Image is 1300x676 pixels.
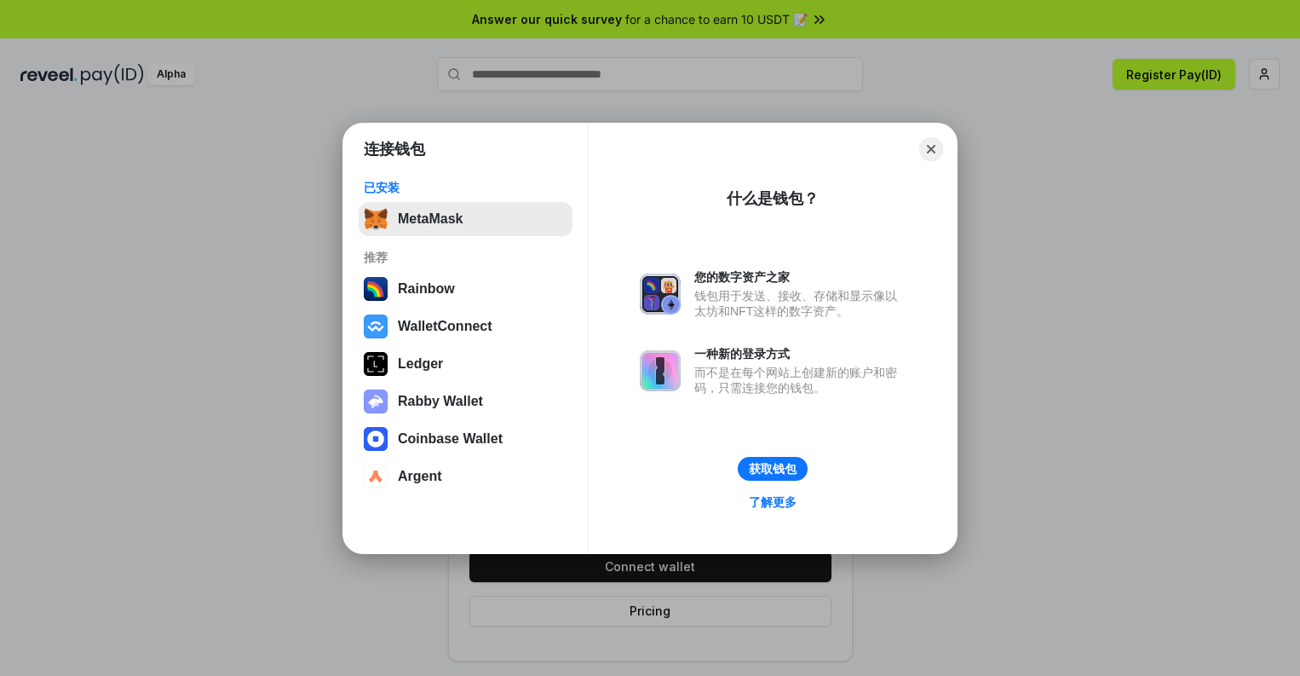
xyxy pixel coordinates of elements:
div: Ledger [398,356,443,372]
div: Rabby Wallet [398,394,483,409]
img: svg+xml,%3Csvg%20xmlns%3D%22http%3A%2F%2Fwww.w3.org%2F2000%2Fsvg%22%20fill%3D%22none%22%20viewBox... [640,350,681,391]
div: Argent [398,469,442,484]
div: 了解更多 [749,494,797,510]
h1: 连接钱包 [364,139,425,159]
img: svg+xml,%3Csvg%20width%3D%22120%22%20height%3D%22120%22%20viewBox%3D%220%200%20120%20120%22%20fil... [364,277,388,301]
button: WalletConnect [359,309,572,344]
div: 一种新的登录方式 [694,346,906,361]
div: 什么是钱包？ [727,188,819,209]
div: Coinbase Wallet [398,431,503,447]
button: Rabby Wallet [359,384,572,419]
button: MetaMask [359,202,572,236]
img: svg+xml,%3Csvg%20xmlns%3D%22http%3A%2F%2Fwww.w3.org%2F2000%2Fsvg%22%20width%3D%2228%22%20height%3... [364,352,388,376]
img: svg+xml,%3Csvg%20width%3D%2228%22%20height%3D%2228%22%20viewBox%3D%220%200%2028%2028%22%20fill%3D... [364,315,388,338]
img: svg+xml,%3Csvg%20width%3D%2228%22%20height%3D%2228%22%20viewBox%3D%220%200%2028%2028%22%20fill%3D... [364,465,388,488]
img: svg+xml,%3Csvg%20width%3D%2228%22%20height%3D%2228%22%20viewBox%3D%220%200%2028%2028%22%20fill%3D... [364,427,388,451]
button: Argent [359,459,572,494]
button: 获取钱包 [738,457,808,481]
div: 获取钱包 [749,461,797,477]
div: 已安装 [364,180,567,195]
button: Ledger [359,347,572,381]
div: WalletConnect [398,319,492,334]
div: MetaMask [398,211,463,227]
button: Rainbow [359,272,572,306]
button: Close [919,137,943,161]
img: svg+xml,%3Csvg%20fill%3D%22none%22%20height%3D%2233%22%20viewBox%3D%220%200%2035%2033%22%20width%... [364,207,388,231]
div: 您的数字资产之家 [694,269,906,285]
img: svg+xml,%3Csvg%20xmlns%3D%22http%3A%2F%2Fwww.w3.org%2F2000%2Fsvg%22%20fill%3D%22none%22%20viewBox... [640,274,681,315]
div: 钱包用于发送、接收、存储和显示像以太坊和NFT这样的数字资产。 [694,288,906,319]
a: 了解更多 [739,491,807,513]
div: 而不是在每个网站上创建新的账户和密码，只需连接您的钱包。 [694,365,906,396]
div: Rainbow [398,281,455,297]
img: svg+xml,%3Csvg%20xmlns%3D%22http%3A%2F%2Fwww.w3.org%2F2000%2Fsvg%22%20fill%3D%22none%22%20viewBox... [364,390,388,413]
button: Coinbase Wallet [359,422,572,456]
div: 推荐 [364,250,567,265]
